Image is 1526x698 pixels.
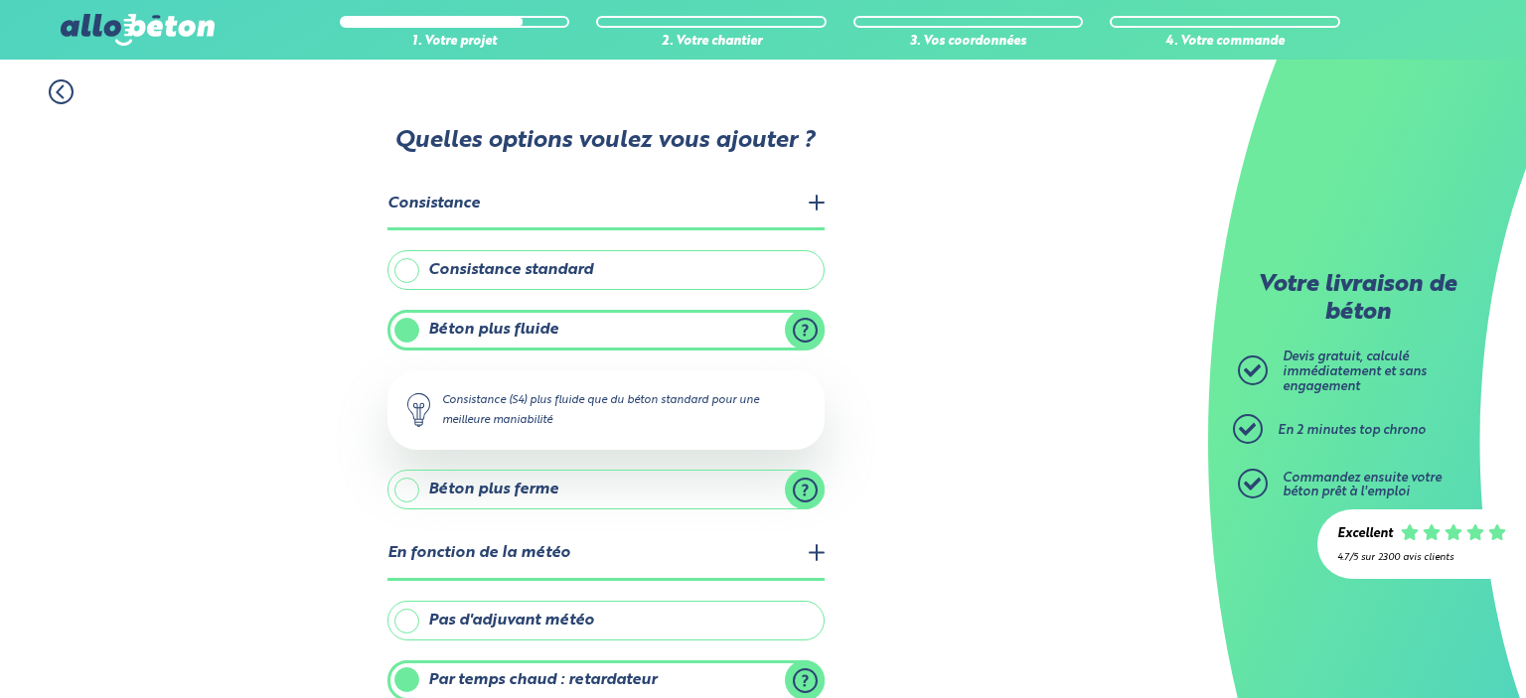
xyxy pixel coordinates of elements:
[387,601,825,640] label: Pas d'adjuvant météo
[387,470,825,509] label: Béton plus ferme
[387,529,825,580] legend: En fonction de la météo
[387,180,825,230] legend: Consistance
[1349,621,1504,676] iframe: Help widget launcher
[340,35,570,50] div: 1. Votre projet
[387,370,825,450] div: Consistance (S4) plus fluide que du béton standard pour une meilleure maniabilité
[1278,424,1426,437] span: En 2 minutes top chrono
[387,250,825,290] label: Consistance standard
[596,35,827,50] div: 2. Votre chantier
[61,14,214,46] img: allobéton
[1243,272,1471,327] p: Votre livraison de béton
[1283,350,1427,392] span: Devis gratuit, calculé immédiatement et sans engagement
[385,128,823,156] p: Quelles options voulez vous ajouter ?
[1283,472,1442,499] span: Commandez ensuite votre béton prêt à l'emploi
[1337,552,1506,563] div: 4.7/5 sur 2300 avis clients
[853,35,1084,50] div: 3. Vos coordonnées
[1337,527,1393,542] div: Excellent
[1110,35,1340,50] div: 4. Votre commande
[387,310,825,349] label: Béton plus fluide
